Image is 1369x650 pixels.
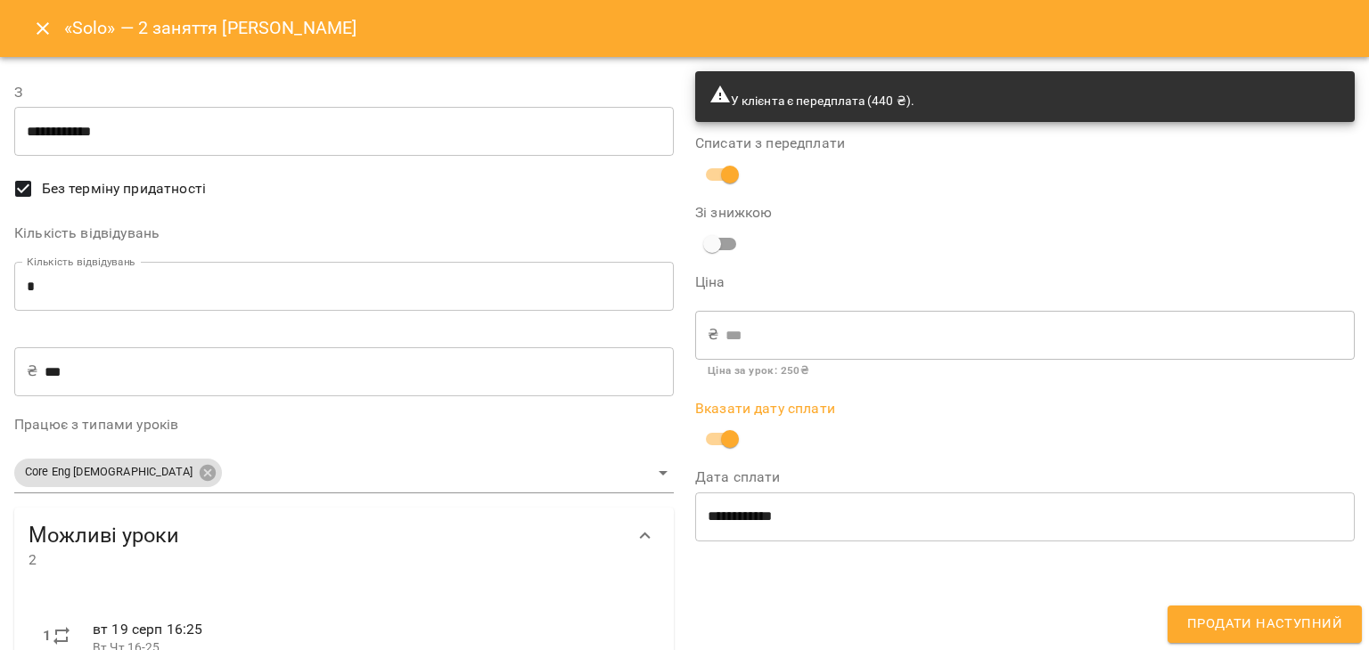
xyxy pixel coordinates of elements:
label: Вказати дату сплати [695,402,1355,416]
label: Ціна [695,275,1355,289]
h6: «Solo» — 2 заняття [PERSON_NAME] [64,14,357,42]
label: Списати з передплати [695,136,1355,150]
label: Працює з типами уроків [14,418,674,432]
button: Close [21,7,64,50]
button: Show more [624,515,667,557]
p: ₴ [708,324,718,345]
label: Кількість відвідувань [14,226,674,240]
span: Продати наступний [1187,613,1342,636]
span: У клієнта є передплата (440 ₴). [709,93,914,108]
p: ₴ [27,361,37,382]
span: Можливі уроки [29,522,624,549]
span: 2 [29,549,624,571]
label: Зі знижкою [695,206,915,220]
span: Без терміну придатності [42,178,206,199]
label: З [14,85,674,100]
b: Ціна за урок : 250 ₴ [708,364,808,377]
span: Core Eng [DEMOGRAPHIC_DATA] [14,464,203,481]
div: Core Eng [DEMOGRAPHIC_DATA] [14,459,222,487]
label: Дата сплати [695,470,1355,484]
div: Core Eng [DEMOGRAPHIC_DATA] [14,453,674,493]
label: 1 [43,625,51,646]
button: Продати наступний [1168,605,1362,643]
span: вт 19 серп 16:25 [93,621,202,638]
